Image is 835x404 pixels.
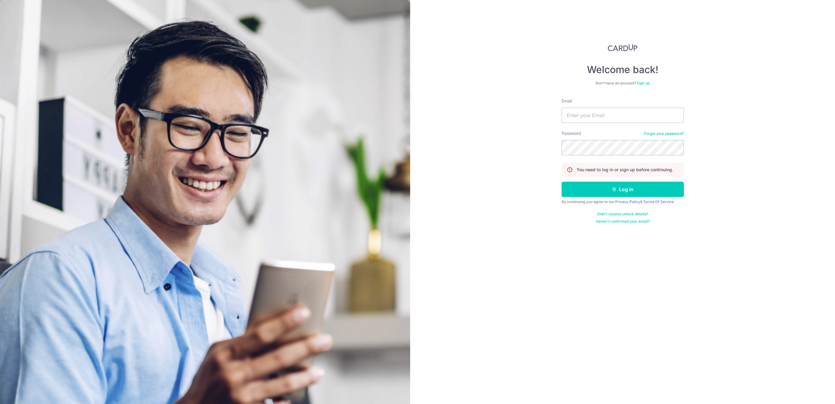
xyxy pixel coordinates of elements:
[562,130,581,136] label: Password
[562,108,684,123] input: Enter your Email
[562,199,684,204] div: By continuing you agree to our &
[596,219,650,224] a: Haven't confirmed your email?
[608,44,638,51] img: CardUp Logo
[562,81,684,86] div: Don’t have an account?
[562,98,572,104] label: Email
[577,167,673,173] p: You need to log in or sign up before continuing.
[562,64,684,76] h4: Welcome back!
[644,131,684,136] a: Forgot your password?
[562,182,684,197] button: Log in
[615,199,640,204] a: Privacy Policy
[643,199,674,204] a: Terms Of Service
[637,81,650,85] a: Sign up
[597,212,648,217] a: Didn't receive unlock details?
